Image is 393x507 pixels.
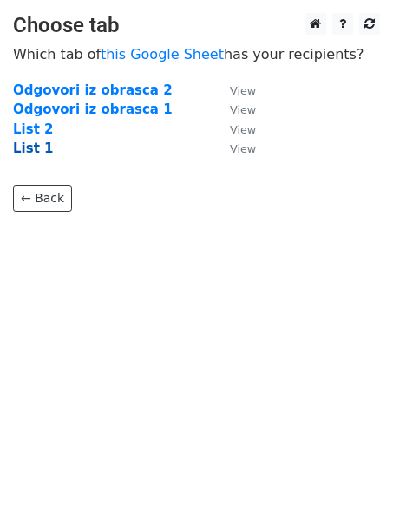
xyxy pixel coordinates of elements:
a: this Google Sheet [101,46,224,63]
h3: Choose tab [13,13,380,38]
a: View [213,82,256,98]
a: List 2 [13,122,53,137]
a: List 1 [13,141,53,156]
a: View [213,122,256,137]
a: Odgovori iz obrasca 2 [13,82,173,98]
div: Widget razgovora [306,424,393,507]
p: Which tab of has your recipients? [13,45,380,63]
a: ← Back [13,185,72,212]
a: View [213,102,256,117]
small: View [230,123,256,136]
iframe: Chat Widget [306,424,393,507]
a: View [213,141,256,156]
a: Odgovori iz obrasca 1 [13,102,173,117]
small: View [230,84,256,97]
small: View [230,142,256,155]
small: View [230,103,256,116]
